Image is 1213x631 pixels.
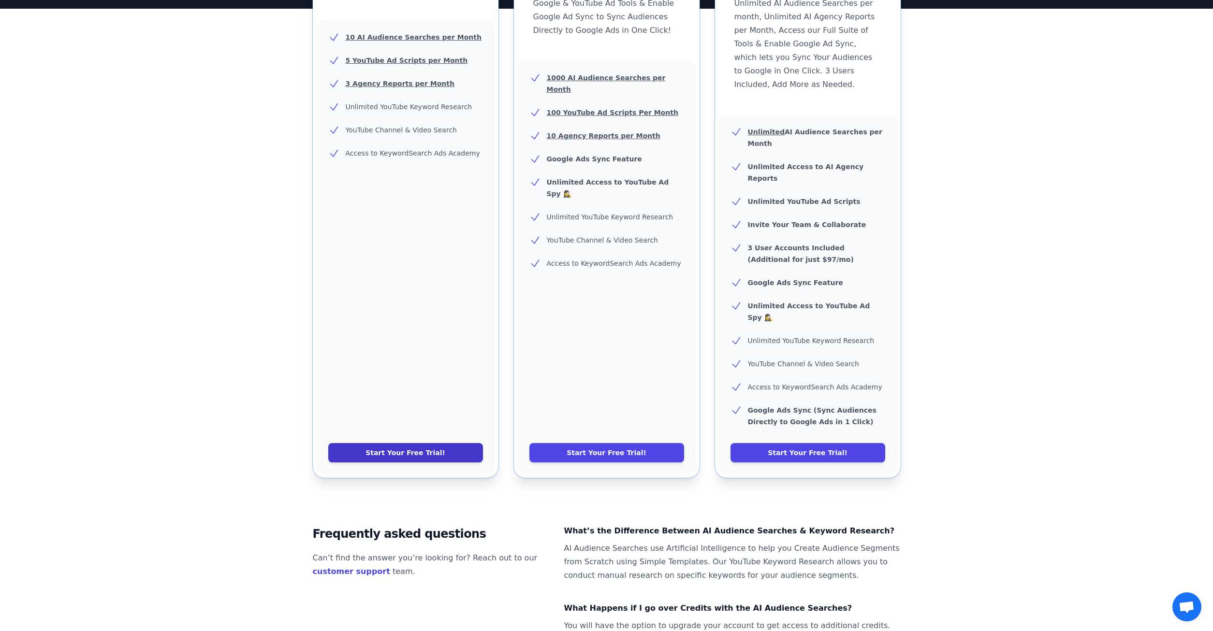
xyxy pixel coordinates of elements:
[748,198,861,205] b: Unlimited YouTube Ad Scripts
[313,524,549,544] h2: Frequently asked questions
[748,383,882,391] span: Access to KeywordSearch Ads Academy
[328,443,483,462] a: Start Your Free Trial!
[731,443,885,462] a: Start Your Free Trial!
[547,155,642,163] b: Google Ads Sync Feature
[547,132,660,140] u: 10 Agency Reports per Month
[1172,592,1201,621] div: Open chat
[748,128,883,147] b: AI Audience Searches per Month
[346,126,457,134] span: YouTube Channel & Video Search
[748,302,870,321] b: Unlimited Access to YouTube Ad Spy 🕵️‍♀️
[547,109,678,116] u: 100 YouTube Ad Scripts Per Month
[547,213,673,221] span: Unlimited YouTube Keyword Research
[547,236,658,244] span: YouTube Channel & Video Search
[346,149,480,157] span: Access to KeywordSearch Ads Academy
[313,567,390,576] a: customer support
[564,524,901,538] dt: What’s the Difference Between AI Audience Searches & Keyword Research?
[346,80,454,87] u: 3 Agency Reports per Month
[748,279,843,287] b: Google Ads Sync Feature
[748,128,785,136] u: Unlimited
[748,221,866,229] b: Invite Your Team & Collaborate
[547,178,669,198] b: Unlimited Access to YouTube Ad Spy 🕵️‍♀️
[748,360,859,368] span: YouTube Channel & Video Search
[346,103,472,111] span: Unlimited YouTube Keyword Research
[529,443,684,462] a: Start Your Free Trial!
[346,33,482,41] u: 10 AI Audience Searches per Month
[564,602,901,615] dt: What Happens if I go over Credits with the AI Audience Searches?
[748,163,864,182] b: Unlimited Access to AI Agency Reports
[547,259,681,267] span: Access to KeywordSearch Ads Academy
[748,244,854,263] b: 3 User Accounts Included (Additional for just $97/mo)
[748,406,877,426] b: Google Ads Sync (Sync Audiences Directly to Google Ads in 1 Click)
[564,542,901,582] dd: AI Audience Searches use Artificial Intelligence to help you Create Audience Segments from Scratc...
[313,551,549,578] p: Can’t find the answer you’re looking for? Reach out to our team.
[547,74,666,93] u: 1000 AI Audience Searches per Month
[748,337,875,344] span: Unlimited YouTube Keyword Research
[346,57,468,64] u: 5 YouTube Ad Scripts per Month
